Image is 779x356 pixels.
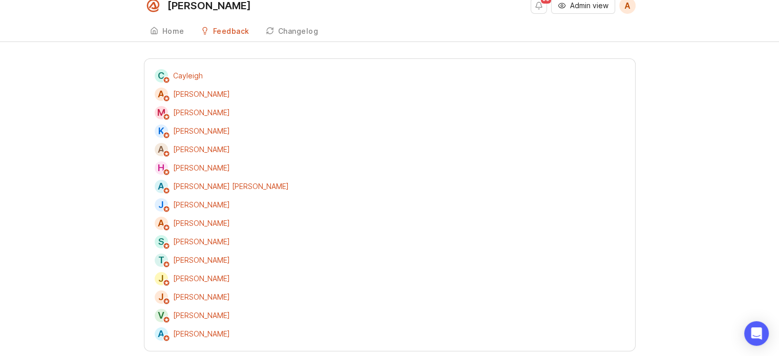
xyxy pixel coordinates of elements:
img: member badge [162,76,170,84]
span: [PERSON_NAME] [173,127,230,135]
img: member badge [162,150,170,158]
span: [PERSON_NAME] [173,311,230,320]
div: A [155,180,168,193]
span: [PERSON_NAME] [173,108,230,117]
div: K [155,124,168,138]
div: J [155,198,168,212]
div: S [155,235,168,248]
span: [PERSON_NAME] [173,145,230,154]
span: [PERSON_NAME] [173,256,230,264]
span: [PERSON_NAME] [173,329,230,338]
span: [PERSON_NAME] [PERSON_NAME] [173,182,289,191]
a: Changelog [260,21,325,42]
img: member badge [162,242,170,250]
span: [PERSON_NAME] [173,200,230,209]
a: J[PERSON_NAME] [155,272,230,285]
img: member badge [162,279,170,287]
a: A[PERSON_NAME] [155,327,230,341]
img: member badge [162,113,170,121]
div: Feedback [213,28,249,35]
img: member badge [162,205,170,213]
div: [PERSON_NAME] [167,1,251,11]
img: member badge [162,261,170,268]
div: C [155,69,168,82]
img: member badge [162,334,170,342]
a: A[PERSON_NAME] [155,143,230,156]
span: [PERSON_NAME] [173,237,230,246]
img: member badge [162,132,170,139]
img: member badge [162,298,170,305]
div: M [155,106,168,119]
a: A[PERSON_NAME] [PERSON_NAME] [155,180,289,193]
span: [PERSON_NAME] [173,163,230,172]
span: [PERSON_NAME] [173,90,230,98]
span: [PERSON_NAME] [173,219,230,227]
div: T [155,254,168,267]
a: J[PERSON_NAME] [155,290,230,304]
a: V[PERSON_NAME] [155,309,230,322]
div: Home [162,28,184,35]
a: T[PERSON_NAME] [155,254,230,267]
a: A[PERSON_NAME] [155,217,230,230]
span: Cayleigh [173,71,203,80]
span: [PERSON_NAME] [173,274,230,283]
div: Changelog [278,28,319,35]
div: V [155,309,168,322]
a: S[PERSON_NAME] [155,235,230,248]
div: A [155,327,168,341]
span: [PERSON_NAME] [173,292,230,301]
a: K[PERSON_NAME] [155,124,230,138]
span: Admin view [570,1,608,11]
div: Open Intercom Messenger [744,321,769,346]
a: M[PERSON_NAME] [155,106,230,119]
div: A [155,88,168,101]
img: member badge [162,224,170,232]
a: Feedback [195,21,256,42]
img: member badge [162,187,170,195]
div: A [155,143,168,156]
img: member badge [162,95,170,102]
div: J [155,290,168,304]
a: H[PERSON_NAME] [155,161,230,175]
a: CCayleigh [155,69,203,82]
div: A [155,217,168,230]
div: H [155,161,168,175]
div: J [155,272,168,285]
a: A[PERSON_NAME] [155,88,230,101]
img: member badge [162,316,170,324]
a: Home [144,21,191,42]
img: member badge [162,169,170,176]
a: J[PERSON_NAME] [155,198,230,212]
